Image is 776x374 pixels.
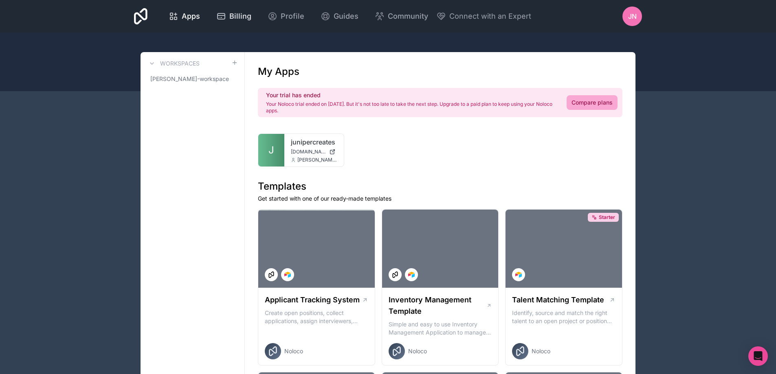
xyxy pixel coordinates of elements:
h3: Workspaces [160,59,200,68]
h1: Templates [258,180,622,193]
a: Guides [314,7,365,25]
span: JN [628,11,637,21]
a: Compare plans [567,95,618,110]
button: Connect with an Expert [436,11,531,22]
a: Billing [210,7,258,25]
h2: Your trial has ended [266,91,557,99]
a: [DOMAIN_NAME] [291,149,337,155]
h1: My Apps [258,65,299,78]
img: Airtable Logo [408,271,415,278]
span: Noloco [284,347,303,355]
span: Starter [599,214,615,221]
h1: Applicant Tracking System [265,294,360,306]
img: Airtable Logo [284,271,291,278]
a: Apps [162,7,207,25]
span: Apps [182,11,200,22]
a: J [258,134,284,166]
p: Your Noloco trial ended on [DATE]. But it's not too late to take the next step. Upgrade to a paid... [266,101,557,114]
p: Simple and easy to use Inventory Management Application to manage your stock, orders and Manufact... [389,320,492,337]
p: Create open positions, collect applications, assign interviewers, centralise candidate feedback a... [265,309,368,325]
a: Profile [261,7,311,25]
span: Billing [229,11,251,22]
a: [PERSON_NAME]-workspace [147,72,238,86]
span: Noloco [408,347,427,355]
p: Identify, source and match the right talent to an open project or position with our Talent Matchi... [512,309,616,325]
a: Workspaces [147,59,200,68]
span: [PERSON_NAME]-workspace [150,75,229,83]
div: Open Intercom Messenger [748,346,768,366]
h1: Talent Matching Template [512,294,604,306]
span: [DOMAIN_NAME] [291,149,326,155]
span: J [268,144,274,157]
p: Get started with one of our ready-made templates [258,195,622,203]
span: Noloco [532,347,550,355]
h1: Inventory Management Template [389,294,486,317]
span: Profile [281,11,304,22]
a: Community [368,7,435,25]
span: Guides [334,11,358,22]
a: junipercreates [291,137,337,147]
span: Community [388,11,428,22]
span: Connect with an Expert [449,11,531,22]
img: Airtable Logo [515,271,522,278]
span: [PERSON_NAME][EMAIL_ADDRESS][DOMAIN_NAME] [297,157,337,163]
